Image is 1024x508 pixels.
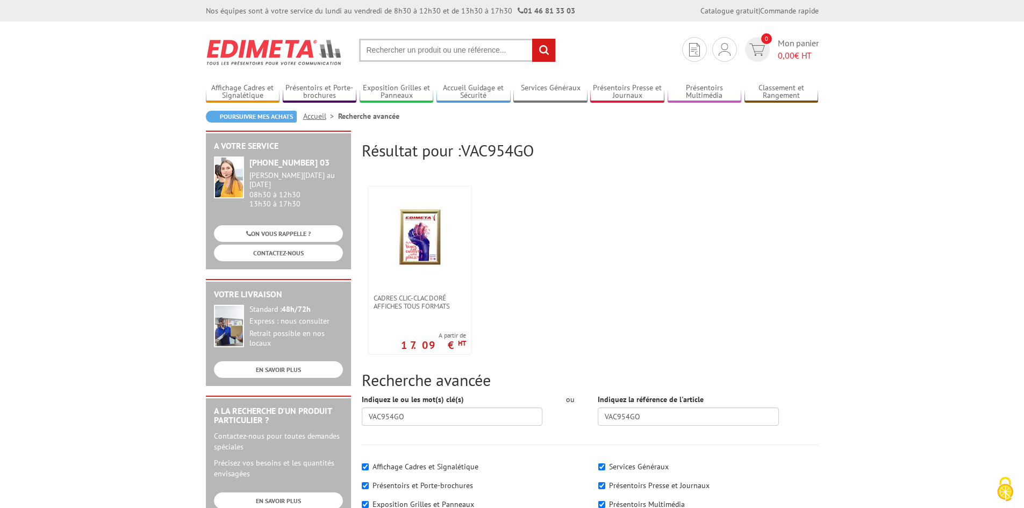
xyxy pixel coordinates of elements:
h2: Résultat pour : [362,141,819,159]
label: Indiquez la référence de l'article [598,394,704,405]
p: 17.09 € [401,342,466,348]
a: CONTACTEZ-NOUS [214,245,343,261]
span: A partir de [401,331,466,340]
h2: A votre service [214,141,343,151]
h2: Votre livraison [214,290,343,299]
input: Rechercher un produit ou une référence... [359,39,556,62]
strong: 01 46 81 33 03 [518,6,575,16]
span: 0,00 [778,50,794,61]
input: Exposition Grilles et Panneaux [362,501,369,508]
a: Services Généraux [513,83,588,101]
span: Mon panier [778,37,819,62]
img: Cadres clic-clac doré affiches tous formats [397,203,443,273]
h2: A la recherche d'un produit particulier ? [214,406,343,425]
img: widget-service.jpg [214,156,244,198]
a: Présentoirs Presse et Journaux [590,83,664,101]
sup: HT [458,339,466,348]
div: Express : nous consulter [249,317,343,326]
img: widget-livraison.jpg [214,305,244,347]
a: Présentoirs Multimédia [668,83,742,101]
div: Standard : [249,305,343,314]
a: Accueil [303,111,338,121]
a: devis rapide 0 Mon panier 0,00€ HT [742,37,819,62]
img: devis rapide [749,44,765,56]
a: Accueil Guidage et Sécurité [436,83,511,101]
a: Classement et Rangement [744,83,819,101]
img: devis rapide [719,43,731,56]
strong: 48h/72h [282,304,311,314]
a: Catalogue gratuit [700,6,758,16]
span: VAC954GO [461,140,534,161]
input: rechercher [532,39,555,62]
div: | [700,5,819,16]
span: € HT [778,49,819,62]
a: Cadres clic-clac doré affiches tous formats [368,294,471,310]
a: Affichage Cadres et Signalétique [206,83,280,101]
a: Présentoirs et Porte-brochures [283,83,357,101]
label: Services Généraux [609,462,669,471]
input: Présentoirs Presse et Journaux [598,482,605,489]
img: devis rapide [689,43,700,56]
input: Présentoirs Multimédia [598,501,605,508]
strong: [PHONE_NUMBER] 03 [249,157,330,168]
div: 08h30 à 12h30 13h30 à 17h30 [249,171,343,208]
div: [PERSON_NAME][DATE] au [DATE] [249,171,343,189]
label: Présentoirs Presse et Journaux [609,481,710,490]
img: Edimeta [206,32,343,72]
div: Retrait possible en nos locaux [249,329,343,348]
img: Cookies (fenêtre modale) [992,476,1019,503]
input: Présentoirs et Porte-brochures [362,482,369,489]
label: Indiquez le ou les mot(s) clé(s) [362,394,464,405]
p: Contactez-nous pour toutes demandes spéciales [214,431,343,452]
input: Affichage Cadres et Signalétique [362,463,369,470]
button: Cookies (fenêtre modale) [986,471,1024,508]
div: Nos équipes sont à votre service du lundi au vendredi de 8h30 à 12h30 et de 13h30 à 17h30 [206,5,575,16]
a: Exposition Grilles et Panneaux [360,83,434,101]
input: Services Généraux [598,463,605,470]
label: Présentoirs et Porte-brochures [373,481,473,490]
div: ou [558,394,582,405]
h2: Recherche avancée [362,371,819,389]
a: Poursuivre mes achats [206,111,297,123]
label: Affichage Cadres et Signalétique [373,462,478,471]
li: Recherche avancée [338,111,399,121]
p: Précisez vos besoins et les quantités envisagées [214,457,343,479]
span: 0 [761,33,772,44]
a: ON VOUS RAPPELLE ? [214,225,343,242]
span: Cadres clic-clac doré affiches tous formats [374,294,466,310]
a: Commande rapide [760,6,819,16]
a: EN SAVOIR PLUS [214,361,343,378]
